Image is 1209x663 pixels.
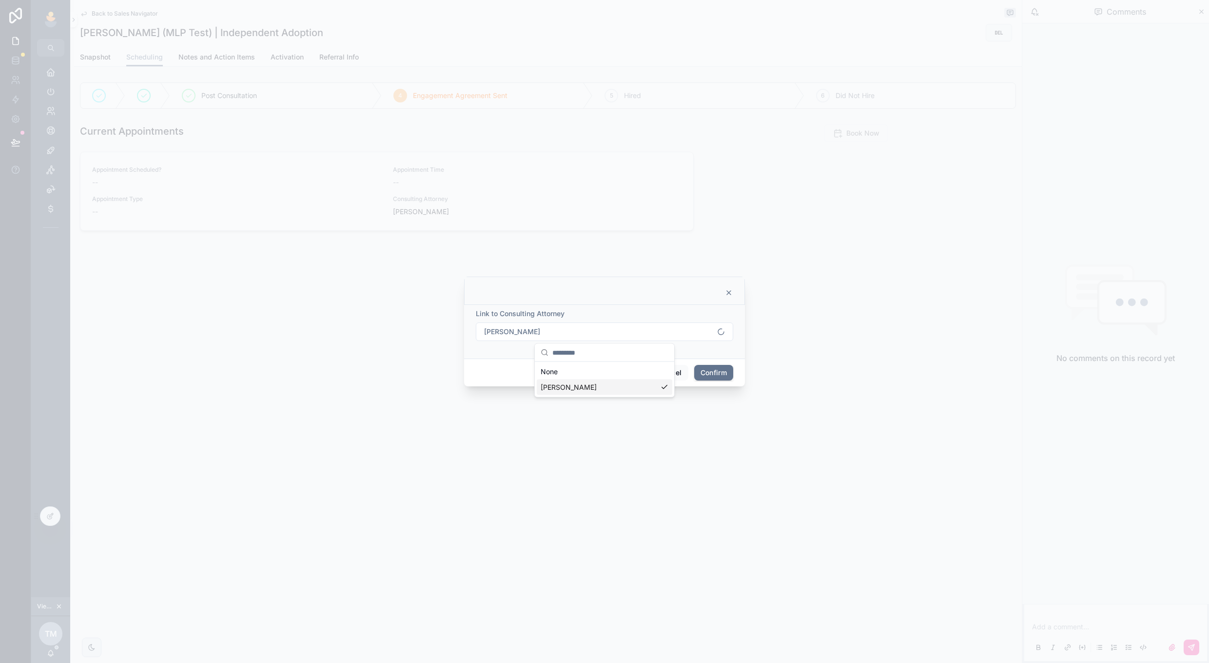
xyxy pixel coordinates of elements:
[541,382,597,392] span: [PERSON_NAME]
[535,362,674,397] div: Suggestions
[476,309,565,318] span: Link to Consulting Attorney
[537,364,672,380] div: None
[694,365,733,381] button: Confirm
[484,327,540,337] span: [PERSON_NAME]
[476,322,733,341] button: Select Button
